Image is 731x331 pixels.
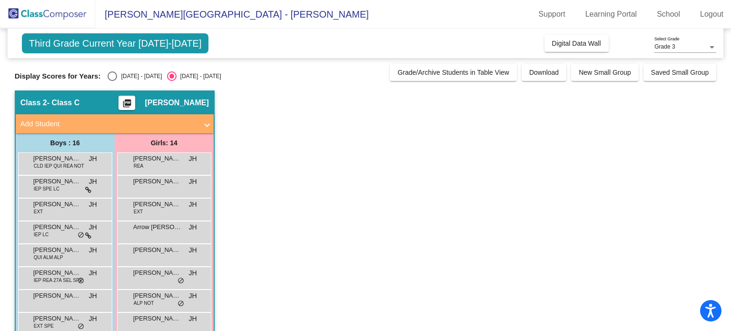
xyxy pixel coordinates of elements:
a: Learning Portal [578,7,645,22]
span: New Small Group [579,69,631,76]
span: JH [89,291,97,301]
span: [PERSON_NAME][GEOGRAPHIC_DATA] - [PERSON_NAME] [95,7,369,22]
span: [PERSON_NAME] [33,222,81,232]
span: REA [134,162,144,170]
button: Saved Small Group [643,64,716,81]
button: Print Students Details [119,96,135,110]
button: New Small Group [571,64,639,81]
span: JH [189,245,197,255]
span: ALP NOT [134,300,154,307]
span: JH [89,314,97,324]
span: [PERSON_NAME] [33,154,81,163]
span: Grade 3 [654,43,675,50]
span: [PERSON_NAME] [33,200,81,209]
span: [PERSON_NAME] [133,154,181,163]
span: do_not_disturb_alt [78,231,84,239]
a: School [649,7,688,22]
mat-radio-group: Select an option [108,71,221,81]
span: Display Scores for Years: [15,72,101,80]
span: Digital Data Wall [552,40,601,47]
span: Download [529,69,559,76]
span: JH [89,177,97,187]
span: JH [89,200,97,210]
span: JH [189,268,197,278]
span: [PERSON_NAME] [133,314,181,323]
span: EXT [34,208,43,215]
span: [PERSON_NAME] [133,268,181,278]
span: JH [89,154,97,164]
span: do_not_disturb_alt [178,277,184,285]
mat-panel-title: Add Student [20,119,198,130]
span: Third Grade Current Year [DATE]-[DATE] [22,33,209,53]
span: JH [189,177,197,187]
a: Logout [692,7,731,22]
span: do_not_disturb_alt [178,300,184,308]
span: do_not_disturb_alt [78,277,84,285]
span: Saved Small Group [651,69,709,76]
button: Digital Data Wall [544,35,609,52]
span: EXT [134,208,143,215]
span: JH [189,291,197,301]
span: JH [89,268,97,278]
mat-icon: picture_as_pdf [121,99,133,112]
span: [PERSON_NAME] [33,245,81,255]
div: Girls: 14 [115,133,214,152]
span: QUI ALM ALP [34,254,63,261]
button: Grade/Archive Students in Table View [390,64,517,81]
span: [PERSON_NAME] [133,177,181,186]
span: IEP REA 27A SEL SPE [34,277,83,284]
span: [PERSON_NAME] [33,314,81,323]
span: IEP SPE LC [34,185,59,192]
span: Class 2 [20,98,47,108]
span: [PERSON_NAME] [133,291,181,301]
span: [PERSON_NAME] [33,291,81,301]
span: - Class C [47,98,79,108]
span: [PERSON_NAME] [133,200,181,209]
button: Download [522,64,566,81]
span: do_not_disturb_alt [78,323,84,331]
span: [PERSON_NAME] [133,245,181,255]
span: CLD IEP QUI REA NOT [34,162,84,170]
mat-expansion-panel-header: Add Student [16,114,214,133]
span: EXT SPE [34,322,54,330]
span: [PERSON_NAME] [145,98,208,108]
span: Arrow [PERSON_NAME] [133,222,181,232]
span: JH [189,200,197,210]
span: [PERSON_NAME] [33,268,81,278]
span: JH [189,154,197,164]
span: JH [89,245,97,255]
span: JH [189,314,197,324]
div: [DATE] - [DATE] [117,72,162,80]
span: JH [189,222,197,232]
a: Support [531,7,573,22]
span: Grade/Archive Students in Table View [397,69,509,76]
span: IEP LC [34,231,49,238]
div: Boys : 16 [16,133,115,152]
div: [DATE] - [DATE] [177,72,221,80]
span: JH [89,222,97,232]
span: [PERSON_NAME] [33,177,81,186]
